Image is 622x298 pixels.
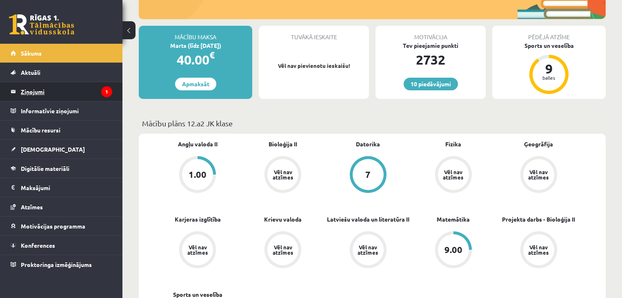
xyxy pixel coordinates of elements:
[155,231,240,270] a: Vēl nav atzīmes
[175,78,216,90] a: Apmaksāt
[11,82,112,101] a: Ziņojumi1
[326,156,411,195] a: 7
[496,231,581,270] a: Vēl nav atzīmes
[375,50,486,69] div: 2732
[21,261,92,268] span: Proktoringa izmēģinājums
[357,244,380,255] div: Vēl nav atzīmes
[21,146,85,153] span: [DEMOGRAPHIC_DATA]
[11,159,112,178] a: Digitālie materiāli
[186,244,209,255] div: Vēl nav atzīmes
[21,82,112,101] legend: Ziņojumi
[11,44,112,63] a: Sākums
[356,140,380,148] a: Datorika
[11,140,112,159] a: [DEMOGRAPHIC_DATA]
[21,242,55,249] span: Konferences
[259,26,369,41] div: Tuvākā ieskaite
[11,236,112,255] a: Konferences
[492,41,606,95] a: Sports un veselība 9 balles
[142,118,602,129] p: Mācību plāns 12.a2 JK klase
[263,62,365,70] p: Vēl nav pievienotu ieskaišu!
[271,244,294,255] div: Vēl nav atzīmes
[21,69,40,76] span: Aktuāli
[404,78,458,90] a: 10 piedāvājumi
[101,86,112,97] i: 1
[175,215,221,224] a: Karjeras izglītība
[269,140,297,148] a: Bioloģija II
[327,215,409,224] a: Latviešu valoda un literatūra II
[537,62,561,75] div: 9
[442,169,465,180] div: Vēl nav atzīmes
[326,231,411,270] a: Vēl nav atzīmes
[365,170,371,179] div: 7
[411,156,496,195] a: Vēl nav atzīmes
[155,156,240,195] a: 1.00
[375,26,486,41] div: Motivācija
[139,26,252,41] div: Mācību maksa
[11,217,112,235] a: Motivācijas programma
[411,231,496,270] a: 9.00
[11,178,112,197] a: Maksājumi
[240,231,326,270] a: Vēl nav atzīmes
[445,140,461,148] a: Fizika
[524,140,553,148] a: Ģeogrāfija
[271,169,294,180] div: Vēl nav atzīmes
[21,165,69,172] span: Digitālie materiāli
[537,75,561,80] div: balles
[189,170,207,179] div: 1.00
[9,14,74,35] a: Rīgas 1. Tālmācības vidusskola
[209,49,215,61] span: €
[139,50,252,69] div: 40.00
[527,244,550,255] div: Vēl nav atzīmes
[527,169,550,180] div: Vēl nav atzīmes
[11,255,112,274] a: Proktoringa izmēģinājums
[178,140,218,148] a: Angļu valoda II
[139,41,252,50] div: Marts (līdz [DATE])
[21,203,43,211] span: Atzīmes
[492,26,606,41] div: Pēdējā atzīme
[496,156,581,195] a: Vēl nav atzīmes
[21,126,60,134] span: Mācību resursi
[437,215,470,224] a: Matemātika
[21,101,112,120] legend: Informatīvie ziņojumi
[11,101,112,120] a: Informatīvie ziņojumi
[375,41,486,50] div: Tev pieejamie punkti
[11,197,112,216] a: Atzīmes
[11,63,112,82] a: Aktuāli
[502,215,575,224] a: Projekta darbs - Bioloģija II
[492,41,606,50] div: Sports un veselība
[21,49,42,57] span: Sākums
[264,215,302,224] a: Krievu valoda
[240,156,326,195] a: Vēl nav atzīmes
[21,178,112,197] legend: Maksājumi
[11,121,112,139] a: Mācību resursi
[21,222,85,230] span: Motivācijas programma
[444,245,462,254] div: 9.00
